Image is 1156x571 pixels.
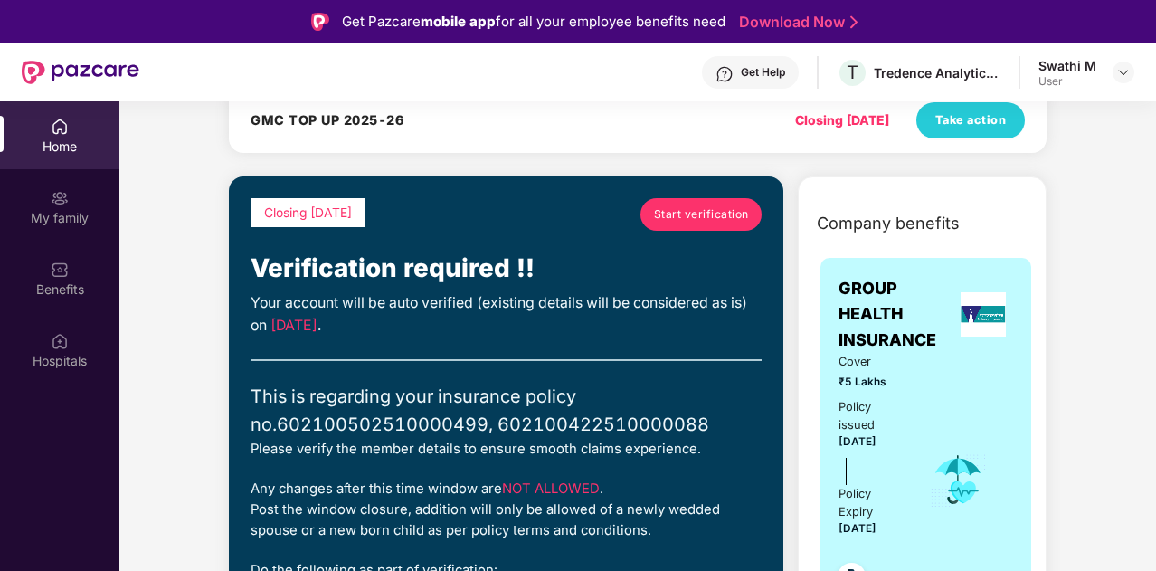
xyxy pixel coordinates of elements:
span: [DATE] [839,435,876,448]
span: Company benefits [817,211,960,236]
h4: GMC TOP UP 2025-26 [251,111,403,129]
img: icon [929,450,988,509]
div: Your account will be auto verified (existing details will be considered as is) on . [251,292,762,338]
img: svg+xml;base64,PHN2ZyBpZD0iQmVuZWZpdHMiIHhtbG5zPSJodHRwOi8vd3d3LnczLm9yZy8yMDAwL3N2ZyIgd2lkdGg9Ij... [51,261,69,279]
span: Closing [DATE] [264,205,352,220]
img: svg+xml;base64,PHN2ZyBpZD0iRHJvcGRvd24tMzJ4MzIiIHhtbG5zPSJodHRwOi8vd3d3LnczLm9yZy8yMDAwL3N2ZyIgd2... [1116,65,1131,80]
span: Take action [935,111,1007,129]
div: Swathi M [1038,57,1096,74]
img: New Pazcare Logo [22,61,139,84]
a: Start verification [640,198,762,231]
img: insurerLogo [961,292,1006,337]
img: Stroke [850,13,858,32]
button: Take action [916,102,1025,138]
div: Get Pazcare for all your employee benefits need [342,11,725,33]
div: This is regarding your insurance policy no. 602100502510000499, 602100422510000088 [251,383,762,439]
div: Policy issued [839,398,905,434]
img: svg+xml;base64,PHN2ZyBpZD0iSG9tZSIgeG1sbnM9Imh0dHA6Ly93d3cudzMub3JnLzIwMDAvc3ZnIiB3aWR0aD0iMjAiIG... [51,118,69,136]
span: [DATE] [270,317,317,334]
span: ₹5 Lakhs [839,374,905,391]
div: Tredence Analytics Solutions Private Limited [874,64,1000,81]
div: Policy Expiry [839,485,905,521]
div: Get Help [741,65,785,80]
span: NOT ALLOWED [502,481,600,497]
div: Verification required !! [251,249,762,289]
span: [DATE] [839,522,876,535]
div: Any changes after this time window are . Post the window closure, addition will only be allowed o... [251,479,762,542]
img: svg+xml;base64,PHN2ZyBpZD0iSGVscC0zMngzMiIgeG1sbnM9Imh0dHA6Ly93d3cudzMub3JnLzIwMDAvc3ZnIiB3aWR0aD... [715,65,734,83]
a: Download Now [739,13,852,32]
img: svg+xml;base64,PHN2ZyB3aWR0aD0iMjAiIGhlaWdodD0iMjAiIHZpZXdCb3g9IjAgMCAyMCAyMCIgZmlsbD0ibm9uZSIgeG... [51,189,69,207]
img: Logo [311,13,329,31]
span: T [847,62,858,83]
span: GROUP HEALTH INSURANCE [839,276,953,353]
img: svg+xml;base64,PHN2ZyBpZD0iSG9zcGl0YWxzIiB4bWxucz0iaHR0cDovL3d3dy53My5vcmcvMjAwMC9zdmciIHdpZHRoPS... [51,332,69,350]
span: Cover [839,353,905,371]
div: Please verify the member details to ensure smooth claims experience. [251,439,762,460]
div: Closing [DATE] [795,110,889,130]
span: Start verification [654,205,749,223]
strong: mobile app [421,13,496,30]
div: User [1038,74,1096,89]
